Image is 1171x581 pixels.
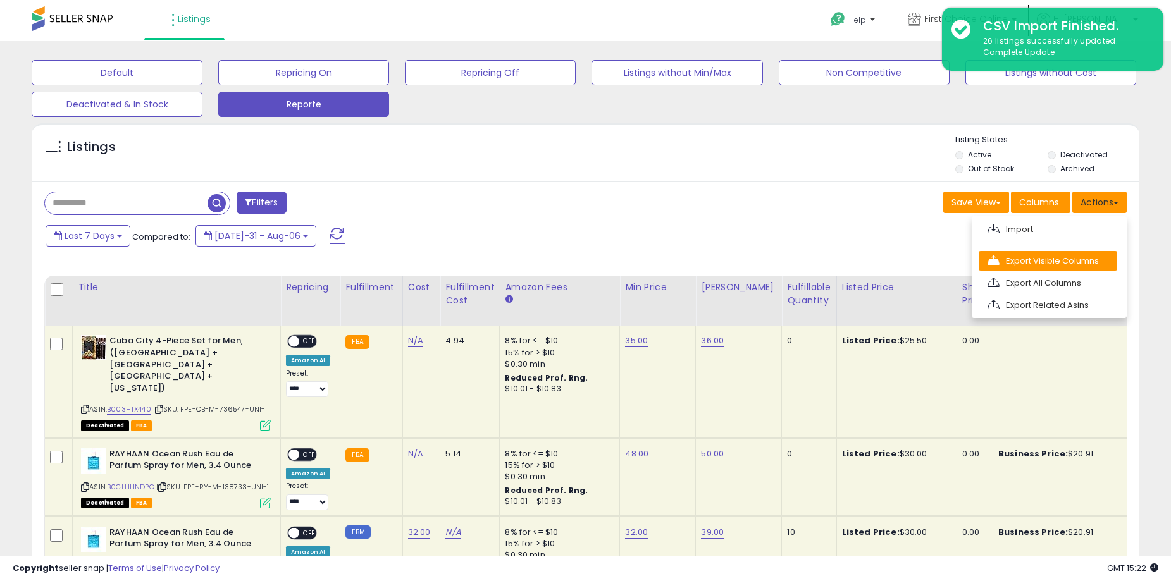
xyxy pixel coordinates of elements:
span: FBA [131,420,152,431]
span: OFF [299,527,319,538]
a: Import [979,219,1117,239]
div: 8% for <= $10 [505,527,610,538]
button: Repricing On [218,60,389,85]
div: Amazon AI [286,355,330,366]
label: Archived [1060,163,1094,174]
div: 8% for <= $10 [505,448,610,460]
div: $0.30 min [505,358,610,370]
div: 0.00 [962,448,983,460]
button: Save View [943,192,1009,213]
button: Listings without Cost [965,60,1136,85]
a: Help [821,2,888,41]
div: Fulfillable Quantity [787,281,831,307]
u: Complete Update [983,47,1055,58]
div: 15% for > $10 [505,460,610,471]
div: Min Price [625,281,690,294]
div: $30.00 [842,448,947,460]
div: Amazon AI [286,546,330,558]
b: Listed Price: [842,526,900,538]
button: Columns [1011,192,1070,213]
div: 0.00 [962,335,983,346]
div: $20.91 [998,448,1122,460]
div: Ship Price [962,281,988,307]
button: Listings without Min/Max [592,60,762,85]
span: OFF [299,336,319,347]
b: Cuba City 4-Piece Set for Men, ([GEOGRAPHIC_DATA] + [GEOGRAPHIC_DATA] + [GEOGRAPHIC_DATA] + [US_S... [109,335,263,397]
b: Business Price: [998,448,1068,460]
a: Privacy Policy [164,562,220,574]
span: Compared to: [132,231,190,243]
button: Repricing Off [405,60,576,85]
span: OFF [299,449,319,460]
b: Reduced Prof. Rng. [505,485,588,496]
div: $20.91 [998,527,1122,538]
strong: Copyright [13,562,59,574]
div: 0 [787,448,826,460]
div: Title [78,281,275,294]
b: RAYHAAN Ocean Rush Eau de Parfum Spray for Men, 3.4 Ounce [109,527,263,553]
button: Default [32,60,202,85]
div: seller snap | | [13,563,220,575]
a: 36.00 [701,334,724,347]
div: Repricing [286,281,335,294]
div: Preset: [286,482,330,510]
span: | SKU: FPE-CB-M-736547-UNI-1 [153,404,268,414]
small: FBM [345,525,370,539]
div: $10.01 - $10.83 [505,384,610,394]
div: 15% for > $10 [505,347,610,358]
div: $10.01 - $10.83 [505,496,610,507]
div: $30.00 [842,527,947,538]
a: 32.00 [625,526,648,539]
button: Reporte [218,92,389,117]
span: 2025-08-14 15:22 GMT [1107,562,1158,574]
div: [PERSON_NAME] [701,281,776,294]
a: 50.00 [701,448,724,460]
small: FBA [345,448,369,462]
div: 4.94 [445,335,490,346]
img: 3190lCcuf8L._SL40_.jpg [81,527,106,552]
b: Business Price: [998,526,1068,538]
a: 48.00 [625,448,648,460]
b: Listed Price: [842,334,900,346]
div: 10 [787,527,826,538]
button: Actions [1072,192,1127,213]
a: B003HTX440 [107,404,151,415]
span: Help [849,15,866,25]
div: Fulfillment [345,281,397,294]
button: [DATE]-31 - Aug-06 [195,225,316,247]
button: Filters [237,192,286,214]
a: Export Related Asins [979,295,1117,315]
div: Cost [408,281,435,294]
img: 51quSMvnjAL._SL40_.jpg [81,335,106,360]
button: Non Competitive [779,60,950,85]
div: Fulfillment Cost [445,281,494,307]
h5: Listings [67,138,116,156]
span: Listings [178,13,211,25]
div: Preset: [286,369,330,398]
div: 26 listings successfully updated. [974,35,1154,59]
i: Get Help [830,11,846,27]
div: $0.30 min [505,471,610,482]
span: All listings that are unavailable for purchase on Amazon for any reason other than out-of-stock [81,498,129,508]
div: 15% for > $10 [505,538,610,549]
span: All listings that are unavailable for purchase on Amazon for any reason other than out-of-stock [81,420,129,431]
a: B0CLHHNDPC [107,482,154,492]
button: Deactivated & In Stock [32,92,202,117]
div: ASIN: [81,335,271,429]
label: Active [968,149,991,160]
a: Terms of Use [108,562,162,574]
a: N/A [408,334,423,347]
div: ASIN: [81,448,271,507]
span: | SKU: FPE-RY-M-138733-UNI-1 [156,482,270,492]
b: Reduced Prof. Rng. [505,372,588,383]
p: Listing States: [955,134,1139,146]
a: Export Visible Columns [979,251,1117,271]
div: 0 [787,335,826,346]
b: RAYHAAN Ocean Rush Eau de Parfum Spray for Men, 3.4 Ounce [109,448,263,475]
img: 3190lCcuf8L._SL40_.jpg [81,448,106,474]
small: Amazon Fees. [505,294,512,305]
a: N/A [445,526,461,539]
a: 32.00 [408,526,431,539]
span: FBA [131,498,152,508]
button: Last 7 Days [46,225,130,247]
